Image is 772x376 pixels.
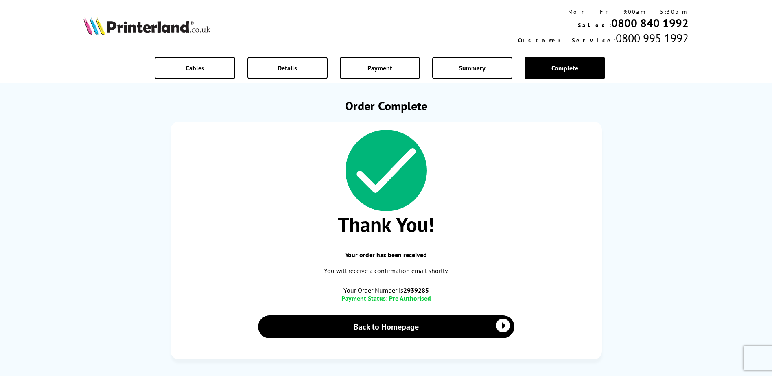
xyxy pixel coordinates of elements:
span: Summary [459,64,486,72]
span: Your order has been received [179,251,594,259]
img: Printerland Logo [83,17,210,35]
p: You will receive a confirmation email shortly. [179,265,594,276]
h1: Order Complete [171,98,602,114]
div: Mon - Fri 9:00am - 5:30pm [518,8,689,15]
span: Payment Status: [341,294,387,302]
span: Pre Authorised [389,294,431,302]
span: Sales: [578,22,611,29]
span: Payment [367,64,392,72]
span: Your Order Number is [179,286,594,294]
b: 2939285 [403,286,429,294]
span: Complete [551,64,578,72]
span: Thank You! [179,211,594,238]
a: Back to Homepage [258,315,514,338]
span: 0800 995 1992 [616,31,689,46]
span: Details [278,64,297,72]
a: 0800 840 1992 [611,15,689,31]
span: Cables [186,64,204,72]
span: Customer Service: [518,37,616,44]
